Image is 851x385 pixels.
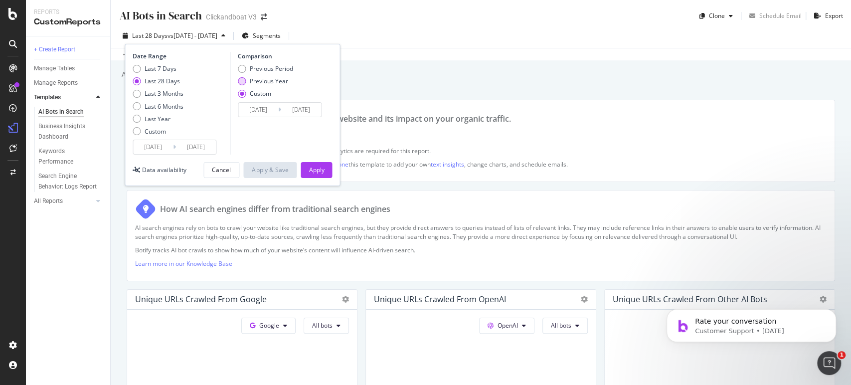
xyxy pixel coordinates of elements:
a: Manage Reports [34,78,103,88]
a: text insights [431,160,464,169]
div: Manage Reports [34,78,78,88]
button: Schedule Email [745,8,802,24]
div: Custom [133,127,183,136]
div: Date Range [133,52,227,60]
div: All Reports [34,196,63,206]
span: Google [259,321,279,330]
div: Last 28 Days [145,77,180,85]
span: OpenAI [498,321,518,330]
a: + Create Report [34,44,103,55]
button: Cancel [203,162,239,178]
button: Apply [301,162,332,178]
span: 1 [838,351,846,359]
div: Unique URLs Crawled from Google [135,294,267,304]
button: OpenAI [479,318,534,334]
input: End Date [281,103,321,117]
div: Custom [238,89,293,98]
div: Last 7 Days [133,64,183,73]
div: Templates [34,92,61,103]
div: Keywords Performance [38,146,94,167]
div: arrow-right-arrow-left [261,13,267,20]
div: CustomReports [34,16,102,28]
div: + Create Report [34,44,75,55]
div: Last 6 Months [133,102,183,111]
div: Custom [250,89,271,98]
div: Reports [34,8,102,16]
div: Apply [309,166,324,174]
button: Google [241,318,296,334]
div: Manage Tables [34,63,75,74]
div: Schedule Email [759,11,802,20]
iframe: Intercom live chat [817,351,841,375]
button: Segments [238,28,285,44]
p: Botify tracks AI bot crawls to show how much of your website’s content will influence AI-driven s... [135,246,827,254]
div: Unique URLs Crawled from Other AI Bots [613,294,767,304]
input: End Date [176,140,216,154]
span: Segments [253,31,281,40]
div: Last 7 Days [145,64,176,73]
div: Add a short description [121,69,200,79]
div: Last 3 Months [133,89,183,98]
a: Search Engine Behavior: Logs Report [38,171,103,192]
span: vs [DATE] - [DATE] [168,31,217,40]
a: AI Bots in Search [38,107,103,117]
button: Apply & Save [243,162,297,178]
div: How AI search engines differ from traditional search engines [160,203,390,215]
div: Last 3 Months [145,89,183,98]
div: AI Bots in Search [38,107,84,117]
span: Last 28 Days [132,31,168,40]
div: Search Engine Behavior: Logs Report [38,171,97,192]
div: Comparison [238,52,325,60]
div: Clone [709,11,725,20]
a: Business Insights Dashboard [38,121,103,142]
button: Clone [695,8,737,24]
div: Last Year [133,115,183,123]
input: Start Date [238,103,278,117]
button: Last 28 Daysvs[DATE] - [DATE] [119,28,229,44]
p: 🏗️ Change the period to look at longer trends, or this template to add your own , change charts, ... [155,160,827,169]
div: Last Year [145,115,170,123]
div: Previous Period [250,64,293,73]
span: All bots [551,321,571,330]
div: Business Insights Dashboard [38,121,96,142]
span: All bots [312,321,333,330]
p: 🗂️ Your log data, , and third-party analytics are required for this report. [155,147,827,155]
div: This report shows AI bot interaction with your website and its impact on your organic traffic.Gui... [127,100,835,182]
input: Start Date [133,140,173,154]
button: Export [810,8,843,24]
a: Manage Tables [34,63,103,74]
div: Export [825,11,843,20]
div: How AI search engines differ from traditional search enginesAI search engines rely on bots to cra... [127,190,835,281]
iframe: Intercom notifications message [652,288,851,358]
div: AI Bots in Search [119,8,202,23]
div: Last 6 Months [145,102,183,111]
a: Keywords Performance [38,146,103,167]
a: Templates [34,92,93,103]
a: clone [334,160,348,169]
div: Unique URLs Crawled from OpenAI [374,294,506,304]
div: Previous Year [250,77,288,85]
a: All Reports [34,196,93,206]
div: Previous Year [238,77,293,85]
div: Custom [145,127,166,136]
p: AI search engines rely on bots to crawl your website like traditional search engines, but they pr... [135,223,827,240]
div: Previous Period [238,64,293,73]
button: All bots [304,318,349,334]
div: Clickandboat V3 [206,12,257,22]
div: Last 28 Days [133,77,183,85]
div: Apply & Save [252,166,288,174]
div: Cancel [212,166,231,174]
button: All bots [542,318,588,334]
div: Data availability [142,166,186,174]
a: Learn more in our Knowledge Base [135,259,232,268]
